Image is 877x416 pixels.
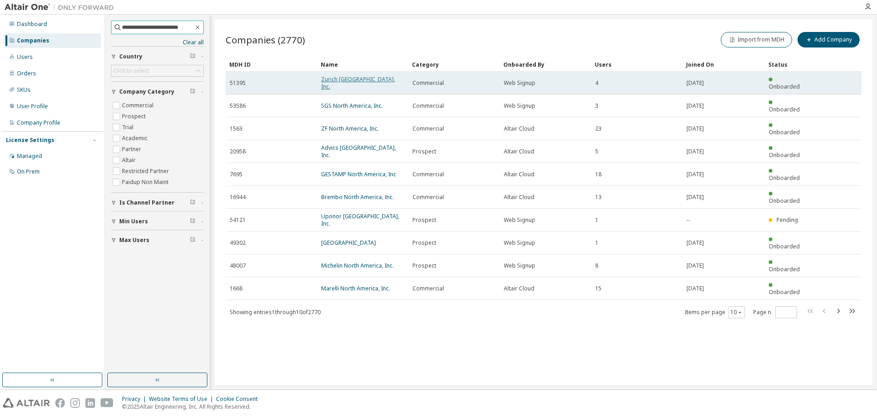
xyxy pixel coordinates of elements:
img: Altair One [5,3,119,12]
span: Commercial [412,125,444,132]
span: Pending [777,216,798,224]
span: [DATE] [687,262,704,269]
span: Showing entries 1 through 10 of 2770 [230,308,321,316]
span: 23 [595,125,602,132]
span: Onboarded [769,197,800,205]
a: Brembo North America, Inc. [321,193,394,201]
span: Companies (2770) [226,33,305,46]
span: 49302 [230,239,246,247]
a: SGS North America, Inc. [321,102,383,110]
div: Orders [17,70,36,77]
span: [DATE] [687,79,704,87]
span: Onboarded [769,83,800,90]
label: Restricted Partner [122,166,171,177]
span: 1563 [230,125,243,132]
span: Is Channel Partner [119,199,174,206]
span: Commercial [412,79,444,87]
span: Onboarded [769,174,800,182]
span: Country [119,53,143,60]
div: License Settings [6,137,54,144]
div: Users [17,53,33,61]
div: Category [412,57,496,72]
span: Commercial [412,171,444,178]
a: ZF North America, Inc. [321,125,379,132]
span: -- [687,216,690,224]
label: Partner [122,144,143,155]
button: 10 [730,309,743,316]
span: [DATE] [687,285,704,292]
span: 15 [595,285,602,292]
span: Altair Cloud [504,148,534,155]
button: Company Category [111,82,204,102]
span: Min Users [119,218,148,225]
div: Click to select [111,65,203,76]
span: [DATE] [687,125,704,132]
button: Min Users [111,211,204,232]
a: [GEOGRAPHIC_DATA] [321,239,376,247]
span: [DATE] [687,148,704,155]
span: Onboarded [769,151,800,159]
span: 16944 [230,194,246,201]
div: Company Profile [17,119,60,126]
button: Max Users [111,230,204,250]
img: altair_logo.svg [3,398,50,408]
span: 1668 [230,285,243,292]
span: Company Category [119,88,174,95]
p: © 2025 Altair Engineering, Inc. All Rights Reserved. [122,403,263,411]
label: Prospect [122,111,148,122]
span: Onboarded [769,288,800,296]
span: [DATE] [687,194,704,201]
span: 20958 [230,148,246,155]
div: SKUs [17,86,31,94]
button: Import from MDH [721,32,792,47]
div: Privacy [122,395,149,403]
button: Add Company [798,32,860,47]
span: Onboarded [769,265,800,273]
a: Uponor [GEOGRAPHIC_DATA], Inc. [321,212,399,227]
span: Commercial [412,194,444,201]
div: Companies [17,37,49,44]
div: Cookie Consent [216,395,263,403]
button: Is Channel Partner [111,193,204,213]
a: Advics [GEOGRAPHIC_DATA], Inc. [321,144,396,159]
a: Zurich [GEOGRAPHIC_DATA], Inc. [321,75,395,90]
span: Altair Cloud [504,171,534,178]
span: 53586 [230,102,246,110]
span: Clear filter [190,199,195,206]
span: Web Signup [504,102,535,110]
div: Name [321,57,405,72]
span: Clear filter [190,53,195,60]
span: Onboarded [769,128,800,136]
span: 1 [595,216,598,224]
label: Trial [122,122,135,133]
span: [DATE] [687,239,704,247]
span: [DATE] [687,102,704,110]
a: Marelli North America, Inc. [321,284,390,292]
span: Prospect [412,262,436,269]
img: youtube.svg [100,398,114,408]
img: linkedin.svg [85,398,95,408]
span: 3 [595,102,598,110]
a: GESTAMP North America, Inc [321,170,396,178]
span: Web Signup [504,262,535,269]
span: Prospect [412,239,436,247]
button: Country [111,47,204,67]
span: Prospect [412,216,436,224]
span: 4 [595,79,598,87]
div: Dashboard [17,21,47,28]
div: Onboarded By [503,57,587,72]
span: 1 [595,239,598,247]
span: Clear filter [190,88,195,95]
span: 8 [595,262,598,269]
label: Altair [122,155,137,166]
span: Onboarded [769,242,800,250]
span: 48007 [230,262,246,269]
span: Commercial [412,102,444,110]
div: MDH ID [229,57,313,72]
span: Prospect [412,148,436,155]
span: 51395 [230,79,246,87]
img: facebook.svg [55,398,65,408]
label: Paidup Non Maint [122,177,170,188]
div: Click to select [113,67,149,74]
div: Users [595,57,679,72]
